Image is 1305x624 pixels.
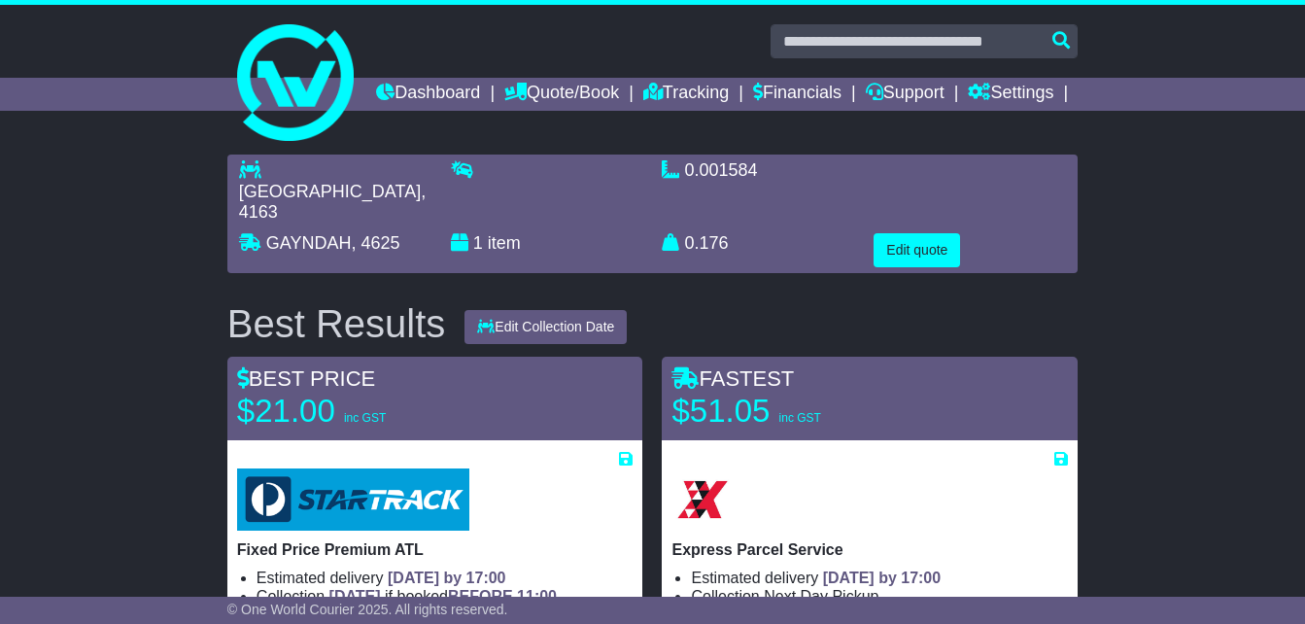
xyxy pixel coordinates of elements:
span: © One World Courier 2025. All rights reserved. [227,602,508,617]
p: $51.05 [671,392,914,431]
span: item [488,233,521,253]
span: , 4625 [352,233,400,253]
span: FASTEST [671,366,794,391]
span: [GEOGRAPHIC_DATA] [239,182,421,201]
span: 11:00 [517,588,557,605]
p: Fixed Price Premium ATL [237,540,634,559]
span: if booked [329,588,557,605]
img: Border Express: Express Parcel Service [671,468,734,531]
span: 0.176 [685,233,729,253]
span: inc GST [779,411,821,425]
button: Edit quote [874,233,960,267]
span: BEFORE [448,588,513,605]
a: Quote/Book [504,78,619,111]
a: Settings [968,78,1053,111]
span: Next Day Pickup [764,588,878,605]
span: [DATE] by 17:00 [388,570,506,586]
button: Edit Collection Date [464,310,627,344]
span: 0.001584 [685,160,758,180]
p: $21.00 [237,392,480,431]
a: Support [866,78,944,111]
li: Collection [691,587,1068,606]
div: Best Results [218,302,456,345]
img: StarTrack: Fixed Price Premium ATL [237,468,469,531]
a: Tracking [643,78,729,111]
span: GAYNDAH [266,233,352,253]
li: Estimated delivery [257,569,634,587]
span: [DATE] by 17:00 [823,570,942,586]
p: Express Parcel Service [671,540,1068,559]
span: [DATE] [329,588,381,605]
li: Collection [257,587,634,606]
span: 1 [473,233,483,253]
span: , 4163 [239,182,426,223]
li: Estimated delivery [691,569,1068,587]
span: inc GST [344,411,386,425]
a: Financials [753,78,841,111]
span: BEST PRICE [237,366,375,391]
a: Dashboard [376,78,480,111]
